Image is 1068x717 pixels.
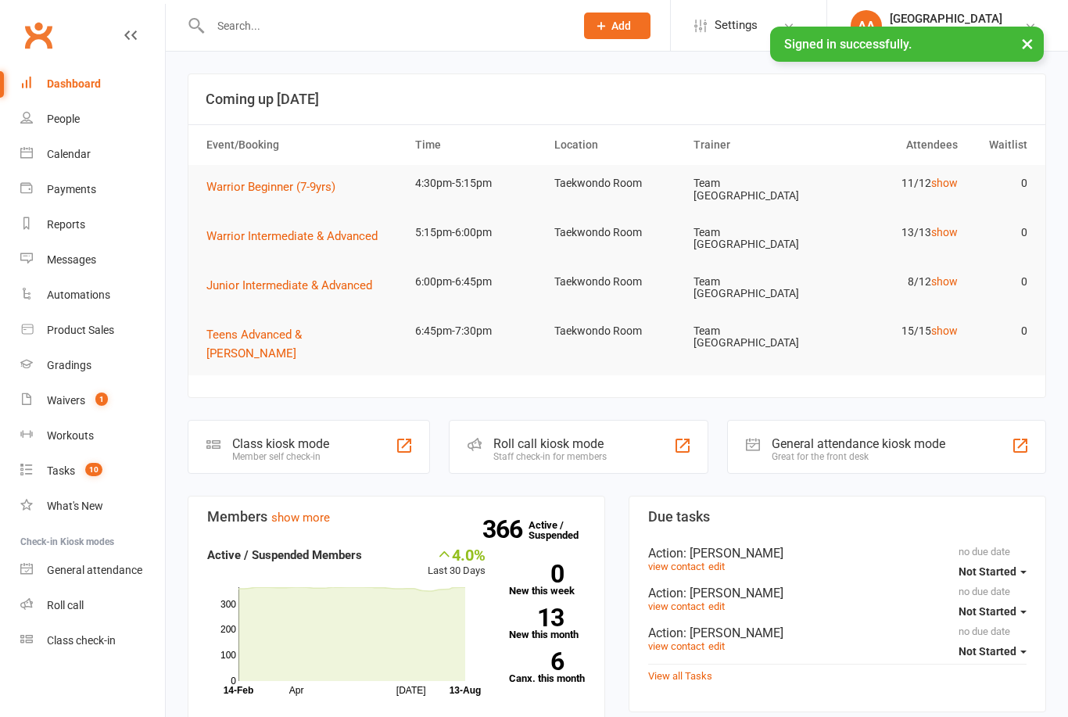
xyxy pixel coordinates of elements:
[47,324,114,336] div: Product Sales
[85,463,102,476] span: 10
[47,113,80,125] div: People
[20,489,165,524] a: What's New
[47,359,91,371] div: Gradings
[206,325,401,363] button: Teens Advanced & [PERSON_NAME]
[20,588,165,623] a: Roll call
[686,313,826,362] td: Team [GEOGRAPHIC_DATA]
[509,565,586,596] a: 0New this week
[408,125,547,165] th: Time
[931,275,958,288] a: show
[47,148,91,160] div: Calendar
[271,511,330,525] a: show more
[826,125,965,165] th: Attendees
[965,125,1034,165] th: Waitlist
[20,66,165,102] a: Dashboard
[408,313,547,350] td: 6:45pm-7:30pm
[529,508,597,552] a: 366Active / Suspended
[493,436,607,451] div: Roll call kiosk mode
[826,165,965,202] td: 11/12
[784,37,912,52] span: Signed in successfully.
[206,328,302,360] span: Teens Advanced & [PERSON_NAME]
[584,13,650,39] button: Add
[851,10,882,41] div: AA
[47,464,75,477] div: Tasks
[482,518,529,541] strong: 366
[206,177,346,196] button: Warrior Beginner (7-9yrs)
[95,393,108,406] span: 1
[20,102,165,137] a: People
[686,263,826,313] td: Team [GEOGRAPHIC_DATA]
[207,509,586,525] h3: Members
[206,278,372,292] span: Junior Intermediate & Advanced
[428,546,486,563] div: 4.0%
[428,546,486,579] div: Last 30 Days
[408,165,547,202] td: 4:30pm-5:15pm
[683,626,783,640] span: : [PERSON_NAME]
[931,226,958,238] a: show
[20,383,165,418] a: Waivers 1
[20,278,165,313] a: Automations
[890,26,1024,40] div: Team [GEOGRAPHIC_DATA]
[20,623,165,658] a: Class kiosk mode
[826,214,965,251] td: 13/13
[965,165,1034,202] td: 0
[19,16,58,55] a: Clubworx
[959,557,1027,586] button: Not Started
[547,214,686,251] td: Taekwondo Room
[47,599,84,611] div: Roll call
[648,546,1027,561] div: Action
[408,263,547,300] td: 6:00pm-6:45pm
[232,436,329,451] div: Class kiosk mode
[648,626,1027,640] div: Action
[931,324,958,337] a: show
[648,586,1027,600] div: Action
[686,125,826,165] th: Trainer
[199,125,408,165] th: Event/Booking
[47,77,101,90] div: Dashboard
[509,608,586,640] a: 13New this month
[207,548,362,562] strong: Active / Suspended Members
[47,564,142,576] div: General attendance
[648,509,1027,525] h3: Due tasks
[959,645,1016,658] span: Not Started
[47,183,96,195] div: Payments
[959,597,1027,626] button: Not Started
[959,637,1027,665] button: Not Started
[47,289,110,301] div: Automations
[232,451,329,462] div: Member self check-in
[826,313,965,350] td: 15/15
[686,165,826,214] td: Team [GEOGRAPHIC_DATA]
[772,436,945,451] div: General attendance kiosk mode
[206,180,335,194] span: Warrior Beginner (7-9yrs)
[408,214,547,251] td: 5:15pm-6:00pm
[206,276,383,295] button: Junior Intermediate & Advanced
[20,137,165,172] a: Calendar
[611,20,631,32] span: Add
[20,553,165,588] a: General attendance kiosk mode
[965,263,1034,300] td: 0
[648,561,704,572] a: view contact
[47,394,85,407] div: Waivers
[509,606,564,629] strong: 13
[708,640,725,652] a: edit
[20,242,165,278] a: Messages
[20,313,165,348] a: Product Sales
[547,263,686,300] td: Taekwondo Room
[206,229,378,243] span: Warrior Intermediate & Advanced
[547,125,686,165] th: Location
[683,546,783,561] span: : [PERSON_NAME]
[20,418,165,454] a: Workouts
[206,91,1028,107] h3: Coming up [DATE]
[20,207,165,242] a: Reports
[686,214,826,263] td: Team [GEOGRAPHIC_DATA]
[509,562,564,586] strong: 0
[959,565,1016,578] span: Not Started
[965,313,1034,350] td: 0
[206,227,389,246] button: Warrior Intermediate & Advanced
[826,263,965,300] td: 8/12
[47,253,96,266] div: Messages
[708,600,725,612] a: edit
[890,12,1024,26] div: [GEOGRAPHIC_DATA]
[20,348,165,383] a: Gradings
[965,214,1034,251] td: 0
